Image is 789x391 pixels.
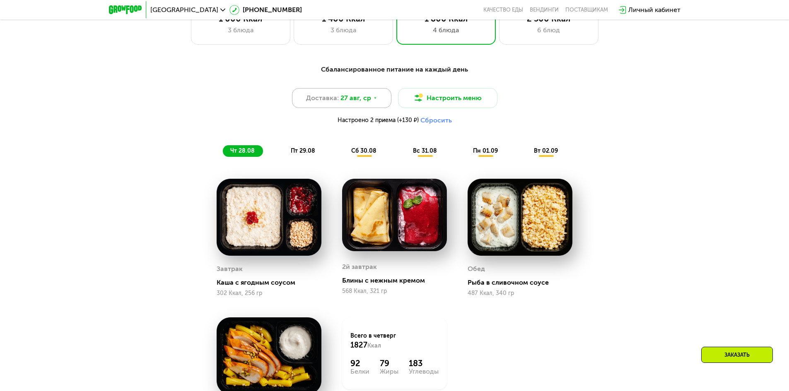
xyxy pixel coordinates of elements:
div: 92 [350,358,369,368]
div: Белки [350,368,369,375]
div: Личный кабинет [628,5,680,15]
div: 3 блюда [302,25,384,35]
div: Обед [468,263,485,275]
button: Настроить меню [398,88,497,108]
a: Качество еды [483,7,523,13]
button: Сбросить [420,116,452,125]
div: Завтрак [217,263,243,275]
div: Каша с ягодным соусом [217,278,328,287]
div: 2й завтрак [342,261,377,273]
div: 487 Ккал, 340 гр [468,290,572,297]
span: Доставка: [306,93,339,103]
div: 183 [409,358,439,368]
div: Блины с нежным кремом [342,276,454,285]
span: 1827 [350,341,367,350]
div: Заказать [701,347,773,363]
span: сб 30.08 [351,147,376,154]
span: пн 01.09 [473,147,498,154]
div: 6 блюд [508,25,590,35]
div: 302 Ккал, 256 гр [217,290,321,297]
div: 568 Ккал, 321 гр [342,288,447,295]
span: вс 31.08 [413,147,437,154]
span: чт 28.08 [230,147,255,154]
span: пт 29.08 [291,147,315,154]
div: Всего в четверг [350,332,439,350]
div: Сбалансированное питание на каждый день [150,65,640,75]
a: [PHONE_NUMBER] [229,5,302,15]
div: 4 блюда [405,25,487,35]
span: Ккал [367,342,381,349]
span: вт 02.09 [534,147,558,154]
div: Углеводы [409,368,439,375]
span: Настроено 2 приема (+130 ₽) [338,118,419,123]
a: Вендинги [530,7,559,13]
span: [GEOGRAPHIC_DATA] [150,7,218,13]
div: 3 блюда [200,25,282,35]
div: поставщикам [565,7,608,13]
div: Рыба в сливочном соусе [468,278,579,287]
div: Жиры [380,368,398,375]
span: 27 авг, ср [340,93,371,103]
div: 79 [380,358,398,368]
